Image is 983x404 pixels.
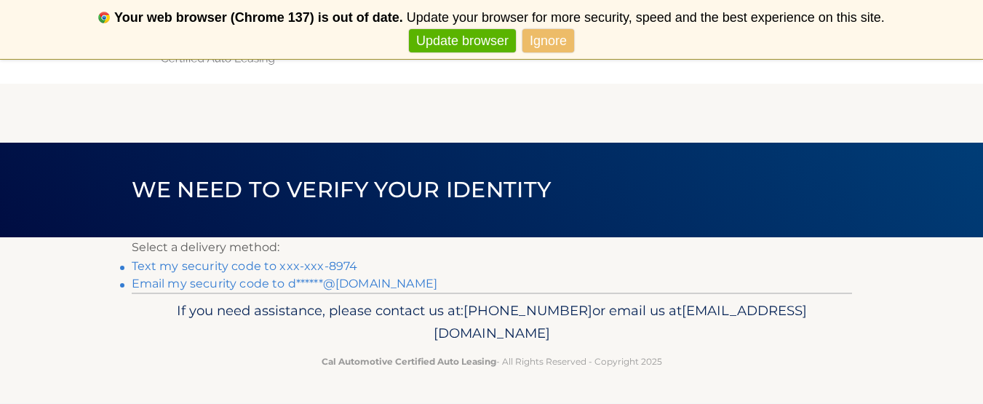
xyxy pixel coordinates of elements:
[141,354,843,369] p: - All Rights Reserved - Copyright 2025
[141,299,843,346] p: If you need assistance, please contact us at: or email us at
[114,10,403,25] b: Your web browser (Chrome 137) is out of date.
[322,356,496,367] strong: Cal Automotive Certified Auto Leasing
[409,29,516,53] a: Update browser
[407,10,885,25] span: Update your browser for more security, speed and the best experience on this site.
[132,176,552,203] span: We need to verify your identity
[132,277,438,290] a: Email my security code to d******@[DOMAIN_NAME]
[463,302,592,319] span: [PHONE_NUMBER]
[132,259,358,273] a: Text my security code to xxx-xxx-8974
[522,29,574,53] a: Ignore
[132,237,852,258] p: Select a delivery method:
